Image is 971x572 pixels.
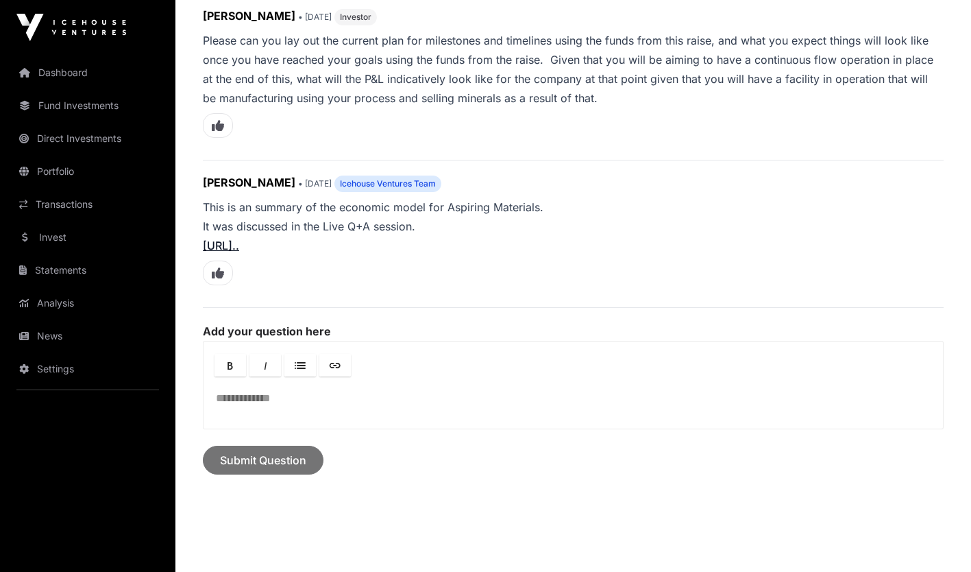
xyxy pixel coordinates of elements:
span: • [DATE] [298,12,332,22]
a: Fund Investments [11,91,164,121]
a: Settings [11,354,164,384]
a: Link [319,354,351,377]
span: Investor [340,12,371,23]
a: Transactions [11,189,164,219]
a: Italic [249,354,281,377]
span: Like this comment [203,113,233,138]
p: Please can you lay out the current plan for milestones and timelines using the funds from this ra... [203,31,944,108]
a: Bold [214,354,246,377]
p: This is an summary of the economic model for Aspiring Materials. It was discussed in the Live Q+A... [203,198,944,255]
span: • [DATE] [298,178,332,189]
span: Like this comment [203,261,233,285]
a: [URL].. [203,239,239,252]
span: [PERSON_NAME] [203,176,295,189]
span: [PERSON_NAME] [203,9,295,23]
a: Lists [284,354,316,377]
iframe: Chat Widget [902,506,971,572]
a: Direct Investments [11,123,164,154]
a: Statements [11,255,164,285]
span: Icehouse Ventures Team [340,178,436,189]
a: Portfolio [11,156,164,187]
img: Icehouse Ventures Logo [16,14,126,41]
label: Add your question here [203,324,944,338]
a: Dashboard [11,58,164,88]
a: News [11,321,164,351]
a: Invest [11,222,164,252]
a: Analysis [11,288,164,318]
